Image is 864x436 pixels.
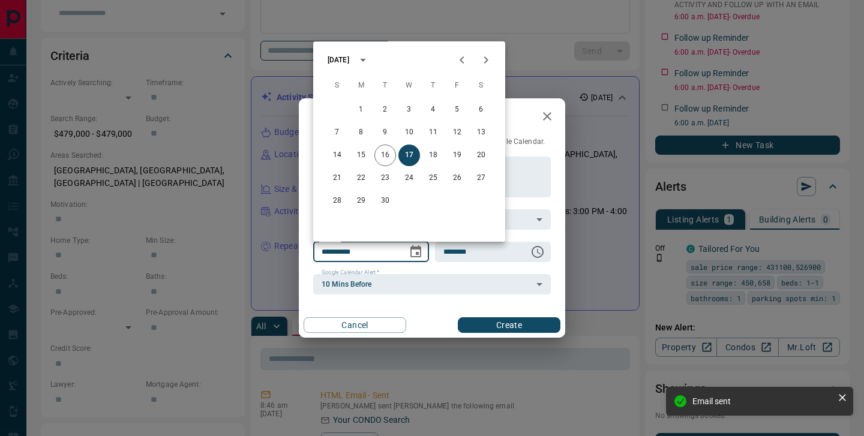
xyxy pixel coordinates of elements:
button: Choose date, selected date is Sep 17, 2025 [404,240,428,264]
button: 9 [374,122,396,143]
label: Date [322,236,337,244]
button: 5 [446,99,468,121]
button: 7 [326,122,348,143]
button: 1 [350,99,372,121]
button: 27 [470,167,492,189]
button: 21 [326,167,348,189]
button: 17 [398,145,420,166]
div: 10 Mins Before [313,274,551,294]
h2: New Task [299,98,380,137]
button: 10 [398,122,420,143]
button: 4 [422,99,444,121]
button: 26 [446,167,468,189]
button: 8 [350,122,372,143]
button: 11 [422,122,444,143]
button: Create [458,317,560,333]
span: Friday [446,74,468,98]
button: 2 [374,99,396,121]
button: 13 [470,122,492,143]
span: Monday [350,74,372,98]
span: Tuesday [374,74,396,98]
button: 12 [446,122,468,143]
button: Next month [474,48,498,72]
button: Cancel [304,317,406,333]
button: 30 [374,190,396,212]
button: 16 [374,145,396,166]
button: Choose time, selected time is 6:00 AM [526,240,550,264]
span: Saturday [470,74,492,98]
button: 3 [398,99,420,121]
button: calendar view is open, switch to year view [353,50,373,70]
label: Google Calendar Alert [322,269,379,276]
button: 29 [350,190,372,212]
button: Previous month [450,48,474,72]
div: [DATE] [328,55,349,65]
button: 22 [350,167,372,189]
label: Time [443,236,459,244]
span: Sunday [326,74,348,98]
button: 19 [446,145,468,166]
div: Email sent [692,396,833,406]
span: Thursday [422,74,444,98]
button: 25 [422,167,444,189]
button: 14 [326,145,348,166]
button: 15 [350,145,372,166]
button: 20 [470,145,492,166]
button: 18 [422,145,444,166]
button: 24 [398,167,420,189]
button: 28 [326,190,348,212]
span: Wednesday [398,74,420,98]
button: 23 [374,167,396,189]
button: 6 [470,99,492,121]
